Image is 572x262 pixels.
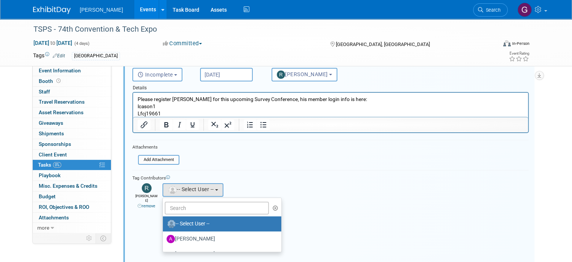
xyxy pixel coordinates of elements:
div: Attachments [132,144,179,150]
span: Event Information [39,67,81,74]
button: Committed [160,40,205,47]
a: remove [138,204,155,208]
span: -- Select User -- [168,186,214,192]
a: Tasks0% [33,160,111,170]
a: Edit [53,53,65,58]
img: Rebecca Deis [142,183,152,193]
button: Bullet list [257,120,270,130]
div: Event Format [456,39,530,51]
span: Giveaways [39,120,63,126]
a: ROI, Objectives & ROO [33,202,111,212]
button: Numbered list [244,120,256,130]
td: Tags [33,52,65,60]
label: [PERSON_NAME] [167,233,274,245]
button: Subscript [208,120,221,130]
div: Details [132,81,529,92]
span: more [37,225,49,231]
span: 0% [53,162,61,168]
p: Please register [PERSON_NAME] for this upcoming Survey Conference, his member login info is here: [5,3,391,10]
a: Search [473,3,508,17]
img: A.jpg [167,235,175,243]
p: lcason1 [5,10,391,17]
span: Attachments [39,215,69,221]
a: Staff [33,87,111,97]
a: Sponsorships [33,139,111,149]
a: Attachments [33,213,111,223]
button: Italic [173,120,186,130]
span: Asset Reservations [39,109,83,115]
div: TSPS - 74th Convention & Tech Expo [31,23,487,36]
span: [PERSON_NAME] [277,71,328,77]
span: Booth not reserved yet [55,78,62,84]
span: Misc. Expenses & Credits [39,183,97,189]
td: Personalize Event Tab Strip [83,233,96,243]
img: Format-Inperson.png [503,40,511,46]
span: [GEOGRAPHIC_DATA], [GEOGRAPHIC_DATA] [336,41,430,47]
button: [PERSON_NAME] [272,68,337,81]
button: Incomplete [132,68,182,81]
img: Unassigned-User-Icon.png [167,220,176,228]
body: Rich Text Area. Press ALT-0 for help. [4,3,391,25]
a: Misc. Expenses & Credits [33,181,111,191]
button: Underline [186,120,199,130]
div: In-Person [512,41,530,46]
span: Tasks [38,162,61,168]
span: Incomplete [138,72,173,78]
span: Sponsorships [39,141,71,147]
span: ROI, Objectives & ROO [39,204,89,210]
div: Event Rating [509,52,529,55]
span: Staff [39,89,50,95]
label: [PERSON_NAME] [167,248,274,260]
button: Bold [160,120,173,130]
button: Insert/edit link [138,120,150,130]
a: Budget [33,192,111,202]
label: -- Select User -- [167,218,274,230]
img: ExhibitDay [33,6,71,14]
span: Client Event [39,152,67,158]
span: Shipments [39,130,64,136]
span: [PERSON_NAME] [80,7,123,13]
span: Playbook [39,172,61,178]
a: more [33,223,111,233]
span: Travel Reservations [39,99,85,105]
a: Shipments [33,129,111,139]
p: Lfcj19661 [5,17,391,25]
button: -- Select User -- [162,183,223,197]
button: Superscript [222,120,234,130]
a: Quickpick [227,61,249,67]
a: Asset Reservations [33,107,111,118]
span: [DATE] [DATE] [33,40,73,46]
a: Client Event [33,150,111,160]
span: Booth [39,78,62,84]
div: [PERSON_NAME] [134,193,159,209]
a: Booth [33,76,111,86]
a: Event Information [33,66,111,76]
span: to [49,40,56,46]
div: [GEOGRAPHIC_DATA] [72,52,120,60]
a: Giveaways [33,118,111,128]
span: Budget [39,193,56,199]
input: Search [165,202,269,215]
td: Toggle Event Tabs [96,233,111,243]
span: (4 days) [74,41,90,46]
input: Due Date [200,68,253,81]
iframe: Rich Text Area [133,93,528,117]
div: Tag Contributors [132,173,529,181]
a: Travel Reservations [33,97,111,107]
a: Playbook [33,170,111,181]
img: Genee' Mengarelli [517,3,532,17]
span: Search [483,7,501,13]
